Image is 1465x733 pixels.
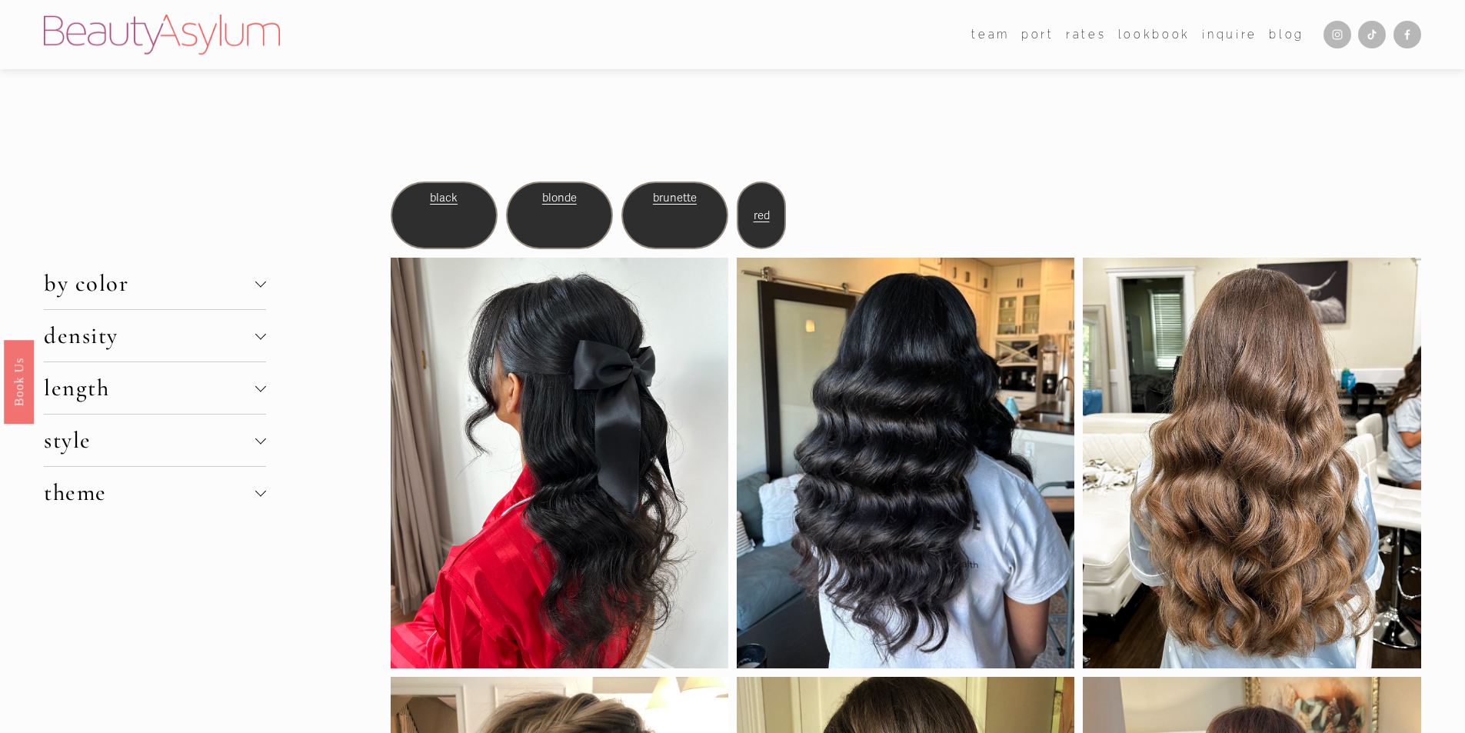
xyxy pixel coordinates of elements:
a: red [754,208,770,222]
a: Book Us [4,339,34,423]
span: length [44,374,255,402]
a: Rates [1066,23,1106,45]
button: density [44,310,266,362]
a: Lookbook [1118,23,1190,45]
img: Beauty Asylum | Bridal Hair &amp; Makeup Charlotte &amp; Atlanta [44,15,280,55]
span: density [44,322,255,350]
button: length [44,362,266,414]
a: Inquire [1202,23,1257,45]
a: blonde [542,191,577,205]
button: by color [44,258,266,309]
span: theme [44,478,255,507]
a: brunette [653,191,697,205]
a: Instagram [1323,21,1351,48]
a: port [1021,23,1054,45]
span: team [971,25,1010,45]
a: Facebook [1393,21,1421,48]
span: style [44,426,255,455]
a: folder dropdown [971,23,1010,45]
a: black [430,191,458,205]
a: TikTok [1358,21,1386,48]
button: theme [44,467,266,518]
span: by color [44,269,255,298]
a: Blog [1269,23,1304,45]
button: style [44,415,266,466]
